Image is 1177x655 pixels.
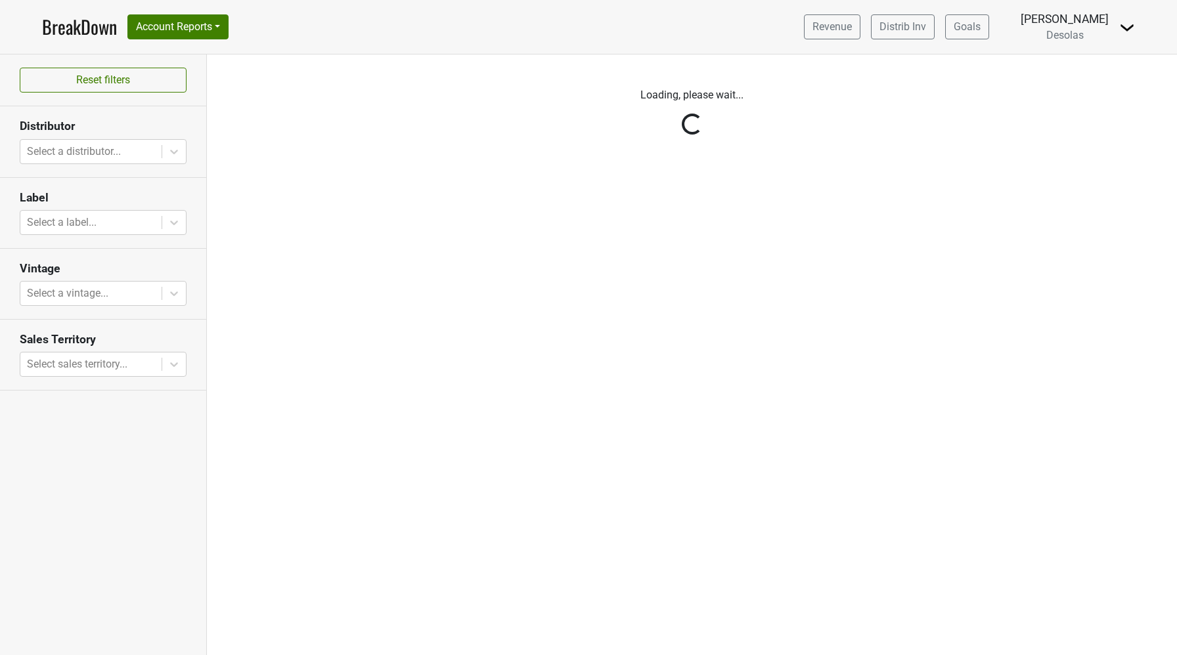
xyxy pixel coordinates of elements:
[804,14,860,39] a: Revenue
[1119,20,1135,35] img: Dropdown Menu
[1021,11,1109,28] div: [PERSON_NAME]
[127,14,229,39] button: Account Reports
[328,87,1057,103] p: Loading, please wait...
[871,14,935,39] a: Distrib Inv
[1046,29,1084,41] span: Desolas
[42,13,117,41] a: BreakDown
[945,14,989,39] a: Goals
